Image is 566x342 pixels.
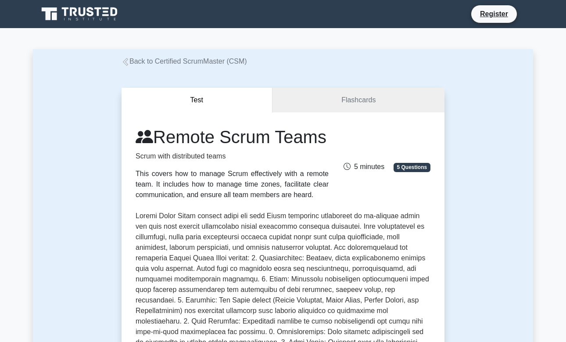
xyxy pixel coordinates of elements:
[122,58,247,65] a: Back to Certified ScrumMaster (CSM)
[272,88,444,113] a: Flashcards
[394,163,430,172] span: 5 Questions
[344,163,384,170] span: 5 minutes
[136,151,329,162] p: Scrum with distributed teams
[475,8,513,19] a: Register
[136,169,329,200] div: This covers how to manage Scrum effectively with a remote team. It includes how to manage time zo...
[136,126,329,148] h1: Remote Scrum Teams
[122,88,272,113] button: Test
